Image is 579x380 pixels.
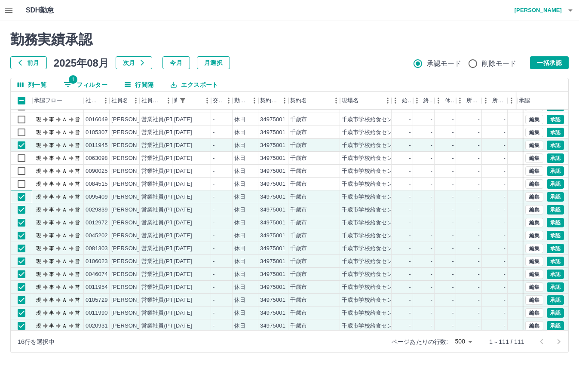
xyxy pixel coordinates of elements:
[290,206,307,214] div: 千歳市
[260,206,285,214] div: 34975001
[49,220,54,226] text: 事
[445,92,454,110] div: 休憩
[525,153,543,163] button: 編集
[260,180,285,188] div: 34975001
[452,180,454,188] div: -
[222,94,235,107] button: メニュー
[409,116,411,124] div: -
[290,219,307,227] div: 千歳市
[141,180,187,188] div: 営業社員(PT契約)
[340,92,392,110] div: 現場名
[431,141,432,150] div: -
[525,282,543,292] button: 編集
[504,141,505,150] div: -
[62,194,67,200] text: Ａ
[342,180,410,188] div: 千歳市学校給食センター他
[141,154,187,162] div: 営業社員(PT契約)
[36,220,41,226] text: 現
[260,245,285,253] div: 34975001
[431,154,432,162] div: -
[75,116,80,123] text: 営
[431,116,432,124] div: -
[409,180,411,188] div: -
[75,181,80,187] text: 営
[547,166,564,176] button: 承認
[431,245,432,253] div: -
[260,219,285,227] div: 34975001
[547,308,564,318] button: 承認
[547,321,564,331] button: 承認
[36,155,41,161] text: 現
[36,194,41,200] text: 現
[140,92,172,110] div: 社員区分
[547,192,564,202] button: 承認
[75,194,80,200] text: 営
[174,245,192,253] div: [DATE]
[525,231,543,240] button: 編集
[49,181,54,187] text: 事
[452,245,454,253] div: -
[260,129,285,137] div: 34975001
[49,245,54,251] text: 事
[141,232,187,240] div: 営業社員(PT契約)
[75,207,80,213] text: 営
[547,282,564,292] button: 承認
[213,257,214,266] div: -
[49,155,54,161] text: 事
[129,94,142,107] button: メニュー
[75,155,80,161] text: 営
[525,218,543,227] button: 編集
[62,142,67,148] text: Ａ
[177,95,189,107] div: 1件のフィルターを適用中
[110,92,140,110] div: 社員名
[118,78,160,91] button: 行間隔
[530,56,569,69] button: 一括承認
[162,56,190,69] button: 今月
[174,129,192,137] div: [DATE]
[525,166,543,176] button: 編集
[547,295,564,305] button: 承認
[290,116,307,124] div: 千歳市
[213,154,214,162] div: -
[111,219,158,227] div: [PERSON_NAME]
[86,154,108,162] div: 0063098
[525,257,543,266] button: 編集
[492,92,506,110] div: 所定終業
[233,92,258,110] div: 勤務区分
[504,129,505,137] div: -
[431,167,432,175] div: -
[49,194,54,200] text: 事
[86,92,99,110] div: 社員番号
[62,207,67,213] text: Ａ
[451,335,475,348] div: 500
[478,193,480,201] div: -
[162,94,175,107] button: メニュー
[525,205,543,215] button: 編集
[525,308,543,318] button: 編集
[234,141,245,150] div: 休日
[525,321,543,331] button: 編集
[54,56,109,69] h5: 2025年08月
[34,92,62,110] div: 承認フロー
[452,219,454,227] div: -
[547,244,564,253] button: 承認
[141,193,187,201] div: 営業社員(PT契約)
[409,193,411,201] div: -
[111,129,158,137] div: [PERSON_NAME]
[342,193,410,201] div: 千歳市学校給食センター他
[342,232,410,240] div: 千歳市学校給食センター他
[111,257,158,266] div: [PERSON_NAME]
[32,92,84,110] div: 承認フロー
[409,167,411,175] div: -
[36,181,41,187] text: 現
[174,219,192,227] div: [DATE]
[409,206,411,214] div: -
[141,257,187,266] div: 営業社員(PT契約)
[342,219,410,227] div: 千歳市学校給食センター他
[75,129,80,135] text: 営
[504,245,505,253] div: -
[99,94,112,107] button: メニュー
[36,233,41,239] text: 現
[86,245,108,253] div: 0081303
[36,207,41,213] text: 現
